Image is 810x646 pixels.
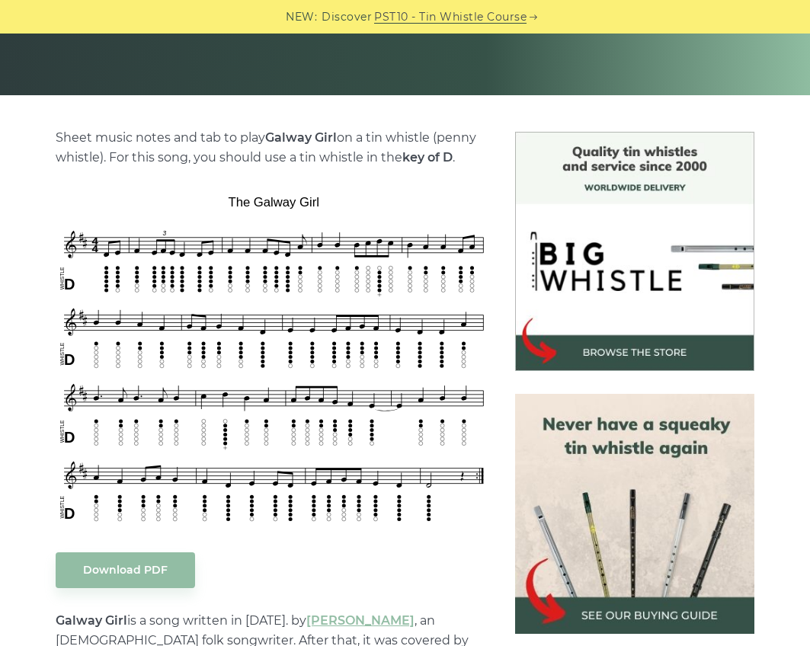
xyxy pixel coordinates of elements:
[374,8,527,26] a: PST10 - Tin Whistle Course
[56,613,127,628] strong: Galway Girl
[402,150,453,165] strong: key of D
[286,8,317,26] span: NEW:
[56,552,195,588] a: Download PDF
[515,132,754,371] img: BigWhistle Tin Whistle Store
[56,128,492,168] p: Sheet music notes and tab to play on a tin whistle (penny whistle). For this song, you should use...
[322,8,372,26] span: Discover
[265,130,337,145] strong: Galway Girl
[56,190,492,529] img: The Galway Girl Tin Whistle Tab & Sheet Music
[515,394,754,633] img: tin whistle buying guide
[306,613,415,628] a: [PERSON_NAME]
